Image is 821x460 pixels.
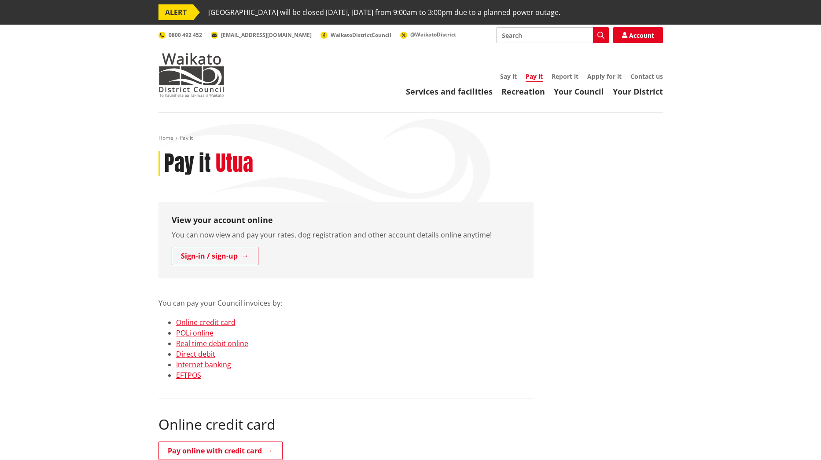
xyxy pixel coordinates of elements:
p: You can now view and pay your rates, dog registration and other account details online anytime! [172,230,520,240]
a: Pay online with credit card [158,442,283,460]
h2: Online credit card [158,416,534,433]
span: 0800 492 452 [169,31,202,39]
img: Waikato District Council - Te Kaunihera aa Takiwaa o Waikato [158,53,225,97]
a: WaikatoDistrictCouncil [320,31,391,39]
a: 0800 492 452 [158,31,202,39]
a: Pay it [526,72,543,82]
h2: Utua [216,151,253,176]
p: You can pay your Council invoices by: [158,287,534,308]
a: Your District [613,86,663,97]
a: Online credit card [176,318,236,327]
a: EFTPOS [176,370,201,380]
h3: View your account online [172,215,520,225]
a: [EMAIL_ADDRESS][DOMAIN_NAME] [211,31,312,39]
a: Account [613,27,663,43]
a: Internet banking [176,360,231,369]
span: [EMAIL_ADDRESS][DOMAIN_NAME] [221,31,312,39]
span: ALERT [158,4,193,20]
a: Report it [552,72,578,80]
a: Sign-in / sign-up [172,247,258,265]
input: Search input [496,27,609,43]
h1: Pay it [164,151,211,176]
a: @WaikatoDistrict [400,31,456,38]
a: Home [158,134,173,142]
a: POLi online [176,328,214,338]
a: Your Council [554,86,604,97]
a: Services and facilities [406,86,493,97]
a: Apply for it [587,72,622,80]
span: [GEOGRAPHIC_DATA] will be closed [DATE], [DATE] from 9:00am to 3:00pm due to a planned power outage. [208,4,560,20]
a: Real time debit online [176,339,248,348]
span: Pay it [180,134,193,142]
a: Direct debit [176,349,215,359]
a: Contact us [630,72,663,80]
span: @WaikatoDistrict [410,31,456,38]
nav: breadcrumb [158,135,663,142]
span: WaikatoDistrictCouncil [331,31,391,39]
a: Say it [500,72,517,80]
a: Recreation [501,86,545,97]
